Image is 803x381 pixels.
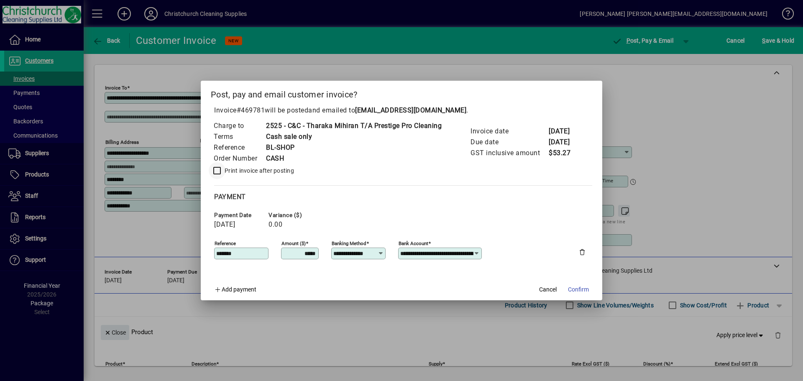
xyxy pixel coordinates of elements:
[568,285,589,294] span: Confirm
[213,153,266,164] td: Order Number
[213,120,266,131] td: Charge to
[548,126,582,137] td: [DATE]
[534,282,561,297] button: Cancel
[214,193,246,201] span: Payment
[213,131,266,142] td: Terms
[214,212,264,218] span: Payment date
[470,148,548,159] td: GST inclusive amount
[237,106,265,114] span: #469781
[222,286,256,293] span: Add payment
[266,120,442,131] td: 2525 - C&C - Tharaka Mihiran T/A Prestige Pro Cleaning
[539,285,557,294] span: Cancel
[201,81,602,105] h2: Post, pay and email customer invoice?
[470,137,548,148] td: Due date
[308,106,466,114] span: and emailed to
[266,153,442,164] td: CASH
[214,221,235,228] span: [DATE]
[213,142,266,153] td: Reference
[266,131,442,142] td: Cash sale only
[548,148,582,159] td: $53.27
[281,240,306,246] mat-label: Amount ($)
[399,240,428,246] mat-label: Bank Account
[470,126,548,137] td: Invoice date
[223,166,294,175] label: Print invoice after posting
[332,240,366,246] mat-label: Banking method
[215,240,236,246] mat-label: Reference
[355,106,466,114] b: [EMAIL_ADDRESS][DOMAIN_NAME]
[211,105,592,115] p: Invoice will be posted .
[211,282,260,297] button: Add payment
[565,282,592,297] button: Confirm
[266,142,442,153] td: BL-SHOP
[269,221,282,228] span: 0.00
[269,212,319,218] span: Variance ($)
[548,137,582,148] td: [DATE]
